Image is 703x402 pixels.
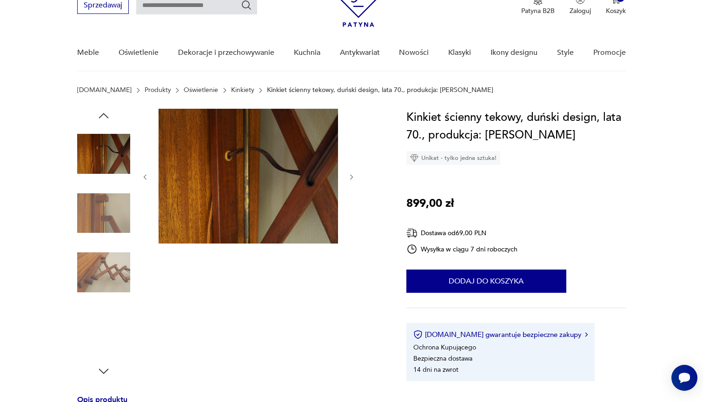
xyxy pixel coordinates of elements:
a: Klasyki [448,35,471,71]
a: Antykwariat [340,35,380,71]
h1: Kinkiet ścienny tekowy, duński design, lata 70., produkcja: [PERSON_NAME] [406,109,626,144]
a: Sprzedawaj [77,3,129,9]
img: Ikona certyfikatu [413,330,423,339]
a: Nowości [399,35,429,71]
img: Zdjęcie produktu Kinkiet ścienny tekowy, duński design, lata 70., produkcja: Lyfa [77,127,130,180]
iframe: Smartsupp widget button [671,365,697,391]
a: Kinkiety [231,86,254,94]
img: Zdjęcie produktu Kinkiet ścienny tekowy, duński design, lata 70., produkcja: Lyfa [159,109,338,244]
li: 14 dni na zwrot [413,365,458,374]
div: Unikat - tylko jedna sztuka! [406,151,500,165]
a: Meble [77,35,99,71]
button: [DOMAIN_NAME] gwarantuje bezpieczne zakupy [413,330,588,339]
p: Patyna B2B [521,7,555,15]
img: Ikona strzałki w prawo [585,332,588,337]
a: Dekoracje i przechowywanie [178,35,274,71]
img: Zdjęcie produktu Kinkiet ścienny tekowy, duński design, lata 70., produkcja: Lyfa [77,187,130,240]
li: Ochrona Kupującego [413,343,476,352]
img: Ikona diamentu [410,154,418,162]
a: Produkty [145,86,171,94]
div: Wysyłka w ciągu 7 dni roboczych [406,244,518,255]
p: Zaloguj [570,7,591,15]
a: Kuchnia [294,35,320,71]
p: Koszyk [606,7,626,15]
img: Ikona dostawy [406,227,418,239]
a: Style [557,35,574,71]
div: Dostawa od 69,00 PLN [406,227,518,239]
a: Oświetlenie [184,86,218,94]
li: Bezpieczna dostawa [413,354,472,363]
img: Zdjęcie produktu Kinkiet ścienny tekowy, duński design, lata 70., produkcja: Lyfa [77,305,130,358]
p: Kinkiet ścienny tekowy, duński design, lata 70., produkcja: [PERSON_NAME] [267,86,493,94]
a: [DOMAIN_NAME] [77,86,132,94]
a: Promocje [593,35,626,71]
a: Oświetlenie [119,35,159,71]
button: Dodaj do koszyka [406,270,566,293]
p: 899,00 zł [406,195,454,212]
a: Ikony designu [491,35,537,71]
img: Zdjęcie produktu Kinkiet ścienny tekowy, duński design, lata 70., produkcja: Lyfa [77,246,130,299]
